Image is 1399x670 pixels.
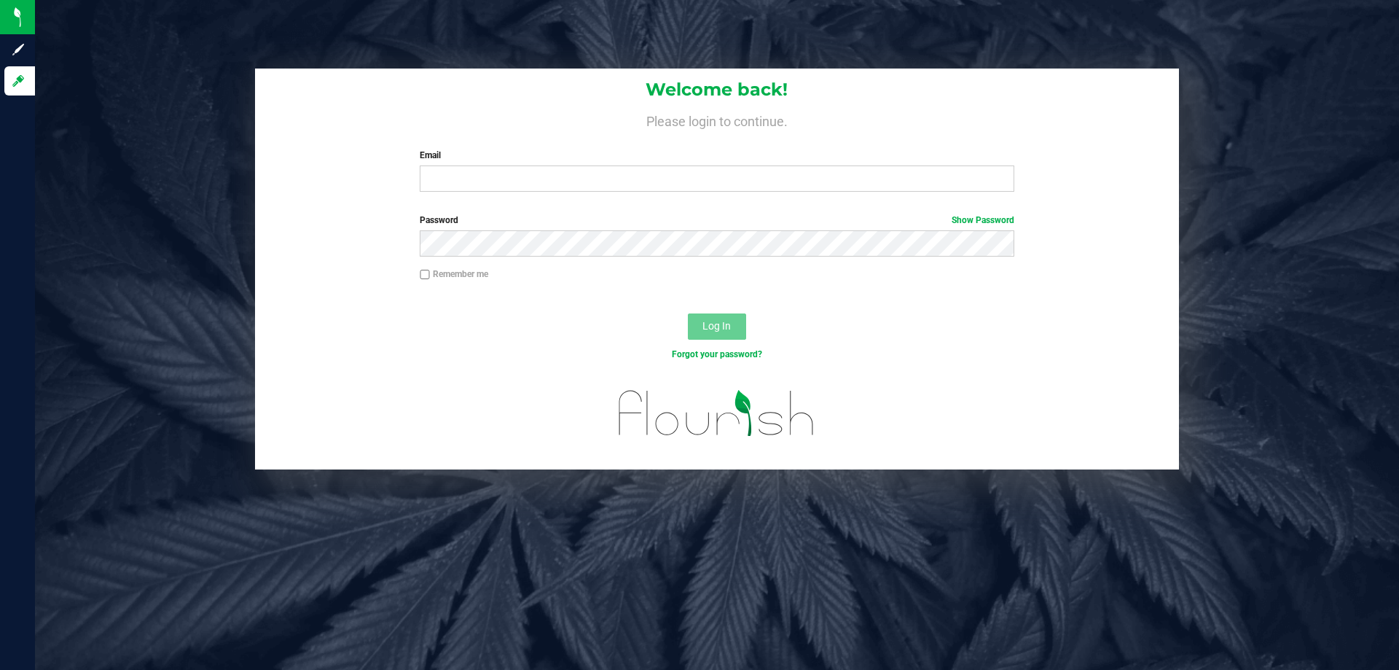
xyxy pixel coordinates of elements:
[420,215,458,225] span: Password
[601,376,832,451] img: flourish_logo.svg
[420,149,1014,162] label: Email
[420,268,488,281] label: Remember me
[255,80,1179,99] h1: Welcome back!
[672,349,762,359] a: Forgot your password?
[688,313,746,340] button: Log In
[11,42,26,57] inline-svg: Sign up
[11,74,26,88] inline-svg: Log in
[255,111,1179,128] h4: Please login to continue.
[702,320,731,332] span: Log In
[952,215,1014,225] a: Show Password
[420,270,430,280] input: Remember me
